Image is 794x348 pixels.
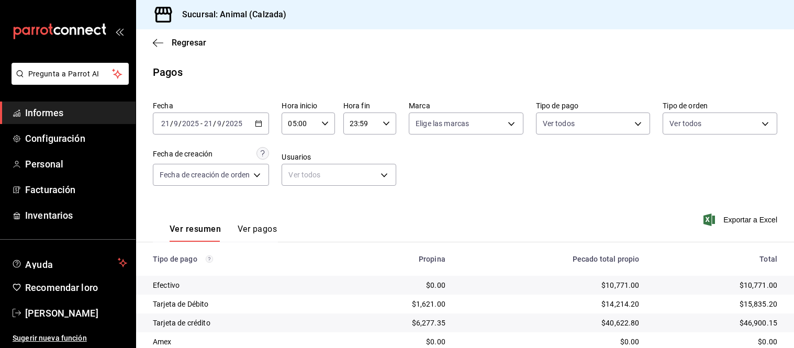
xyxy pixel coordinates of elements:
[200,119,203,128] font: -
[12,63,129,85] button: Pregunta a Parrot AI
[416,119,469,128] font: Elige las marcas
[412,300,445,308] font: $1,621.00
[170,224,221,234] font: Ver resumen
[25,133,85,144] font: Configuración
[153,255,197,263] font: Tipo de pago
[170,223,277,242] div: pestañas de navegación
[740,300,778,308] font: $15,835.20
[204,119,213,128] input: --
[25,210,73,221] font: Inventarios
[222,119,225,128] font: /
[419,255,445,263] font: Propina
[153,150,213,158] font: Fecha de creación
[182,9,286,19] font: Sucursal: Animal (Calzada)
[213,119,216,128] font: /
[758,338,777,346] font: $0.00
[170,119,173,128] font: /
[426,338,445,346] font: $0.00
[620,338,640,346] font: $0.00
[426,281,445,289] font: $0.00
[153,319,210,327] font: Tarjeta de crédito
[723,216,777,224] font: Exportar a Excel
[153,38,206,48] button: Regresar
[759,255,777,263] font: Total
[601,281,640,289] font: $10,771.00
[25,259,53,270] font: Ayuda
[178,119,182,128] font: /
[669,119,701,128] font: Ver todos
[25,159,63,170] font: Personal
[573,255,640,263] font: Pecado total propio
[160,171,250,179] font: Fecha de creación de orden
[13,334,87,342] font: Sugerir nueva función
[288,171,320,179] font: Ver todos
[206,255,213,263] svg: Los pagos realizados con Pay y otras terminales son montos brutos.
[182,119,199,128] input: ----
[7,76,129,87] a: Pregunta a Parrot AI
[161,119,170,128] input: --
[238,224,277,234] font: Ver pagos
[740,281,778,289] font: $10,771.00
[25,107,63,118] font: Informes
[153,66,183,78] font: Pagos
[217,119,222,128] input: --
[536,102,579,110] font: Tipo de pago
[172,38,206,48] font: Regresar
[153,338,172,346] font: Amex
[173,119,178,128] input: --
[412,319,445,327] font: $6,277.35
[25,308,98,319] font: [PERSON_NAME]
[225,119,243,128] input: ----
[25,184,75,195] font: Facturación
[153,281,180,289] font: Efectivo
[153,102,173,110] font: Fecha
[25,282,98,293] font: Recomendar loro
[115,27,124,36] button: abrir_cajón_menú
[409,102,430,110] font: Marca
[601,319,640,327] font: $40,622.80
[343,102,370,110] font: Hora fin
[153,300,209,308] font: Tarjeta de Débito
[706,214,777,226] button: Exportar a Excel
[282,102,317,110] font: Hora inicio
[663,102,708,110] font: Tipo de orden
[740,319,778,327] font: $46,900.15
[28,70,99,78] font: Pregunta a Parrot AI
[543,119,575,128] font: Ver todos
[601,300,640,308] font: $14,214.20
[282,153,311,161] font: Usuarios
